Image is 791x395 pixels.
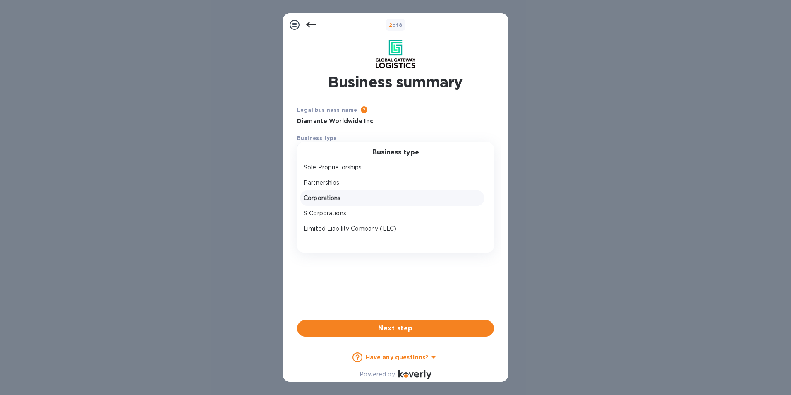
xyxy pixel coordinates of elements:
button: Next step [297,320,494,337]
p: Sole Proprietorships [304,163,481,172]
b: Legal business name [297,107,357,113]
input: Enter legal business name [297,115,494,127]
h3: Business type [372,149,419,157]
b: of 8 [389,22,403,28]
b: Have any questions? [366,354,429,361]
p: S Corporations [304,209,481,218]
h1: Business summary [328,72,463,92]
p: Limited Liability Company (LLC) [304,224,481,233]
p: Partnerships [304,178,481,187]
span: 2 [389,22,392,28]
p: Powered by [360,370,395,379]
p: Corporations [304,194,481,202]
b: Business type [297,135,337,141]
span: Next step [304,323,487,333]
p: Select business type [297,144,357,152]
